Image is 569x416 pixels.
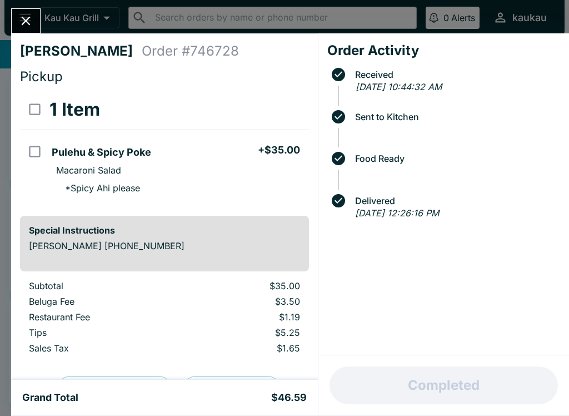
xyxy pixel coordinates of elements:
p: Restaurant Fee [29,311,173,323]
table: orders table [20,90,309,207]
em: [DATE] 12:26:16 PM [355,207,439,219]
span: Pickup [20,68,63,85]
p: $1.19 [191,311,300,323]
p: Sales Tax [29,343,173,354]
p: $1.65 [191,343,300,354]
h5: Grand Total [22,391,78,404]
p: Subtotal [29,280,173,291]
h3: 1 Item [49,98,100,121]
em: [DATE] 10:44:32 AM [356,81,442,92]
h4: [PERSON_NAME] [20,43,142,60]
button: Print Receipt [182,376,282,405]
span: Sent to Kitchen [350,112,560,122]
span: Food Ready [350,153,560,164]
button: Preview Receipt [56,376,173,405]
p: Beluga Fee [29,296,173,307]
button: Close [12,9,40,33]
table: orders table [20,280,309,358]
h5: Pulehu & Spicy Poke [52,146,151,159]
h4: Order # 746728 [142,43,239,60]
p: $5.25 [191,327,300,338]
p: [PERSON_NAME] [PHONE_NUMBER] [29,240,300,251]
span: Delivered [350,196,560,206]
p: $3.50 [191,296,300,307]
h5: $46.59 [271,391,307,404]
h5: + $35.00 [258,143,300,157]
h6: Special Instructions [29,225,300,236]
h4: Order Activity [327,42,560,59]
p: Macaroni Salad [56,165,121,176]
span: Received [350,70,560,80]
p: $35.00 [191,280,300,291]
p: * Spicy Ahi please [56,182,140,194]
p: Tips [29,327,173,338]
